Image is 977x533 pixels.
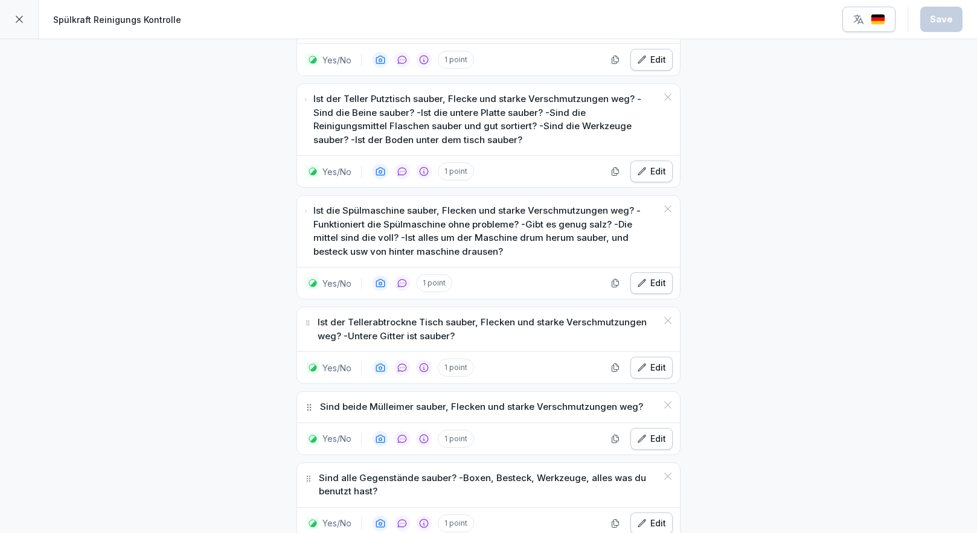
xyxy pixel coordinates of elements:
[630,49,673,71] button: Edit
[438,51,474,69] p: 1 point
[637,517,666,530] div: Edit
[438,162,474,180] p: 1 point
[438,359,474,377] p: 1 point
[871,14,885,25] img: de.svg
[53,13,181,26] p: Spülkraft Reinigungs Kontrolle
[322,165,351,178] p: Yes/No
[438,430,474,448] p: 1 point
[318,316,657,343] p: Ist der Tellerabtrockne Tisch sauber, Flecken und starke Verschmutzungen weg? -Untere Gitter ist ...
[322,432,351,445] p: Yes/No
[630,272,673,294] button: Edit
[637,165,666,178] div: Edit
[319,471,657,499] p: Sind alle Gegenstände sauber? -Boxen, Besteck, Werkzeuge, alles was du benutzt hast?
[630,161,673,182] button: Edit
[630,428,673,450] button: Edit
[322,517,351,529] p: Yes/No
[438,514,474,532] p: 1 point
[322,277,351,290] p: Yes/No
[637,276,666,290] div: Edit
[322,54,351,66] p: Yes/No
[416,274,452,292] p: 1 point
[313,92,657,147] p: Ist der Teller Putztisch sauber, Flecke und starke Verschmutzungen weg? -Sind die Beine sauber? -...
[930,13,953,26] div: Save
[322,362,351,374] p: Yes/No
[637,361,666,374] div: Edit
[320,400,643,414] p: Sind beide Mülleimer sauber, Flecken und starke Verschmutzungen weg?
[637,53,666,66] div: Edit
[313,204,657,258] p: Ist die Spülmaschine sauber, Flecken und starke Verschmutzungen weg? -Funktioniert die Spülmaschi...
[630,357,673,378] button: Edit
[637,432,666,445] div: Edit
[920,7,963,32] button: Save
